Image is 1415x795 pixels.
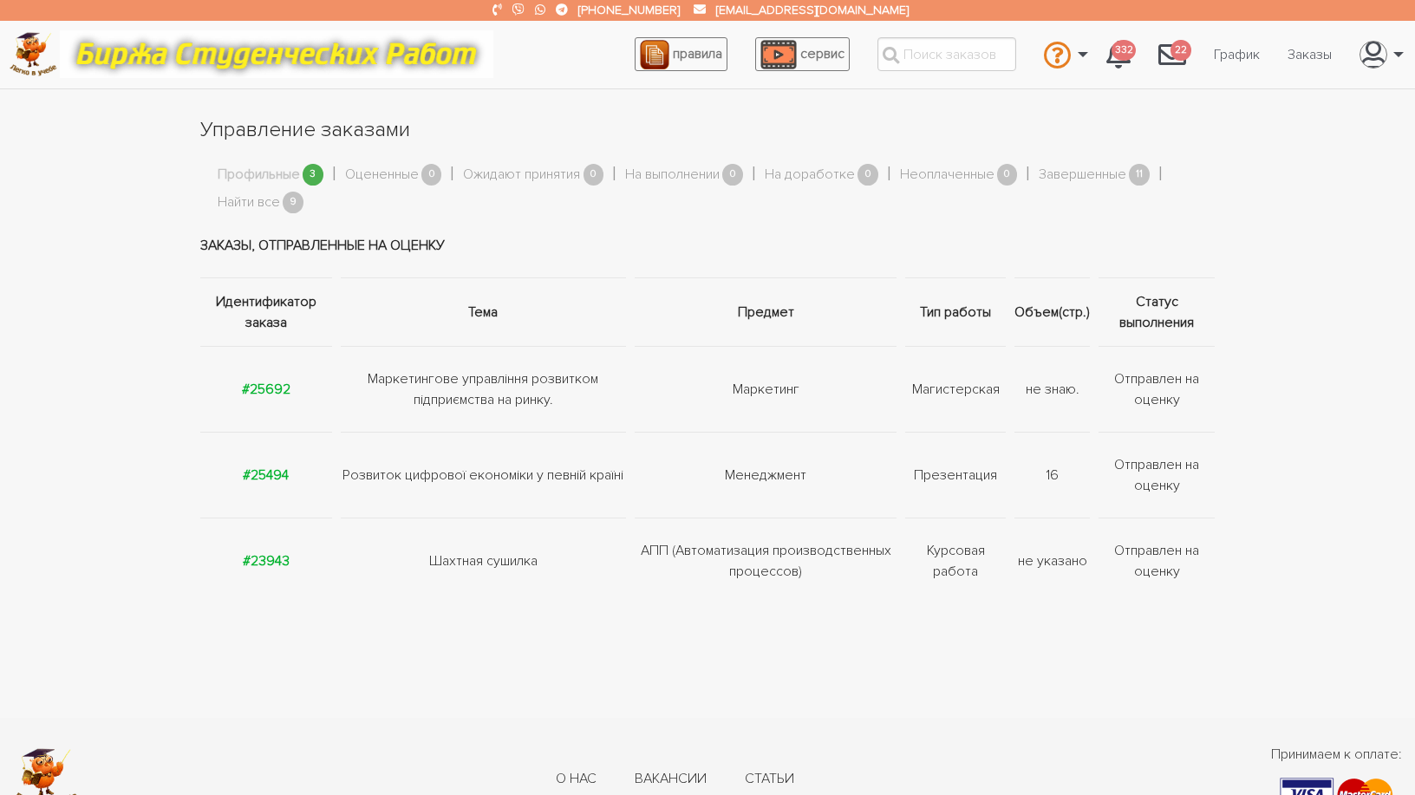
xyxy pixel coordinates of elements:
[877,37,1016,71] input: Поиск заказов
[556,770,597,789] a: О нас
[635,37,727,71] a: правила
[584,164,604,186] span: 0
[901,278,1010,347] th: Тип работы
[800,45,844,62] span: сервис
[200,278,336,347] th: Идентификатор заказа
[218,192,280,214] a: Найти все
[745,770,794,789] a: Статьи
[630,518,901,604] td: АПП (Автоматизация производственных процессов)
[1094,518,1215,604] td: Отправлен на оценку
[1010,518,1094,604] td: не указано
[630,278,901,347] th: Предмет
[200,115,1215,145] h1: Управление заказами
[1170,40,1191,62] span: 22
[1094,278,1215,347] th: Статус выполнения
[722,164,743,186] span: 0
[421,164,442,186] span: 0
[765,164,855,186] a: На доработке
[336,347,630,433] td: Маркетингове управління розвитком підприємства на ринку.
[1129,164,1150,186] span: 11
[901,347,1010,433] td: Магистерская
[1144,31,1200,78] a: 22
[1010,278,1094,347] th: Объем(стр.)
[1039,164,1126,186] a: Завершенные
[60,30,493,78] img: motto-12e01f5a76059d5f6a28199ef077b1f78e012cfde436ab5cf1d4517935686d32.gif
[673,45,722,62] span: правила
[755,37,850,71] a: сервис
[900,164,994,186] a: Неоплаченные
[283,192,303,213] span: 9
[630,433,901,518] td: Менеджмент
[1271,744,1402,765] span: Принимаем к оплате:
[997,164,1018,186] span: 0
[630,347,901,433] td: Маркетинг
[336,278,630,347] th: Тема
[1094,433,1215,518] td: Отправлен на оценку
[716,3,909,17] a: [EMAIL_ADDRESS][DOMAIN_NAME]
[303,164,323,186] span: 3
[218,164,300,186] a: Профильные
[1010,347,1094,433] td: не знаю.
[640,40,669,69] img: agreement_icon-feca34a61ba7f3d1581b08bc946b2ec1ccb426f67415f344566775c155b7f62c.png
[578,3,680,17] a: [PHONE_NUMBER]
[243,466,289,484] a: #25494
[336,518,630,604] td: Шахтная сушилка
[336,433,630,518] td: Розвиток цифрової економіки у певній країні
[200,213,1215,278] td: Заказы, отправленные на оценку
[345,164,419,186] a: Оцененные
[243,552,290,570] a: #23943
[1274,38,1346,71] a: Заказы
[242,381,290,398] a: #25692
[760,40,797,69] img: play_icon-49f7f135c9dc9a03216cfdbccbe1e3994649169d890fb554cedf0eac35a01ba8.png
[1112,40,1136,62] span: 332
[857,164,878,186] span: 0
[901,433,1010,518] td: Презентация
[1200,38,1274,71] a: График
[10,32,57,76] img: logo-c4363faeb99b52c628a42810ed6dfb4293a56d4e4775eb116515dfe7f33672af.png
[1010,433,1094,518] td: 16
[901,518,1010,604] td: Курсовая работа
[635,770,707,789] a: Вакансии
[463,164,580,186] a: Ожидают принятия
[625,164,720,186] a: На выполнении
[1092,31,1144,78] a: 332
[1094,347,1215,433] td: Отправлен на оценку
